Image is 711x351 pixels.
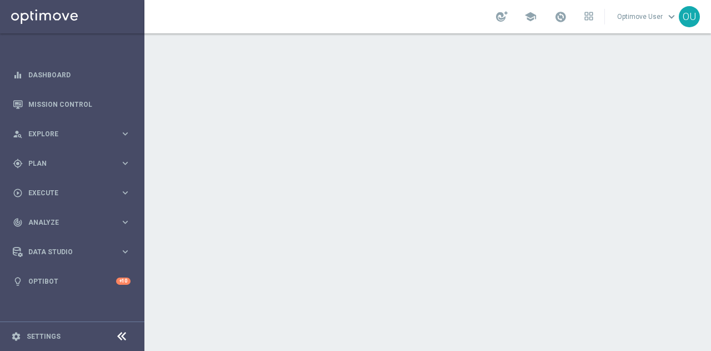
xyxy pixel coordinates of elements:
button: equalizer Dashboard [12,71,131,80]
i: keyboard_arrow_right [120,246,131,257]
div: Data Studio [13,247,120,257]
span: Analyze [28,219,120,226]
a: Mission Control [28,90,131,119]
div: Mission Control [13,90,131,119]
button: gps_fixed Plan keyboard_arrow_right [12,159,131,168]
i: play_circle_outline [13,188,23,198]
button: track_changes Analyze keyboard_arrow_right [12,218,131,227]
div: Plan [13,159,120,169]
div: Analyze [13,217,120,228]
div: Optibot [13,266,131,296]
span: Plan [28,160,120,167]
i: settings [11,332,21,342]
i: person_search [13,129,23,139]
a: Settings [27,333,61,340]
span: Explore [28,131,120,137]
div: Execute [13,188,120,198]
a: Dashboard [28,60,131,90]
button: Data Studio keyboard_arrow_right [12,248,131,256]
span: Execute [28,190,120,196]
button: lightbulb Optibot +10 [12,277,131,286]
div: OU [679,6,700,27]
span: Data Studio [28,249,120,255]
i: keyboard_arrow_right [120,128,131,139]
button: person_search Explore keyboard_arrow_right [12,130,131,139]
span: keyboard_arrow_down [665,11,678,23]
div: +10 [116,278,131,285]
i: keyboard_arrow_right [120,187,131,198]
button: Mission Control [12,100,131,109]
div: Dashboard [13,60,131,90]
i: track_changes [13,217,23,228]
span: school [524,11,537,23]
i: gps_fixed [13,159,23,169]
i: lightbulb [13,276,23,286]
button: play_circle_outline Execute keyboard_arrow_right [12,189,131,197]
i: keyboard_arrow_right [120,217,131,228]
i: keyboard_arrow_right [120,158,131,169]
div: Explore [13,129,120,139]
i: equalizer [13,70,23,80]
a: Optibot [28,266,116,296]
a: Optimove Userkeyboard_arrow_down [616,8,679,25]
